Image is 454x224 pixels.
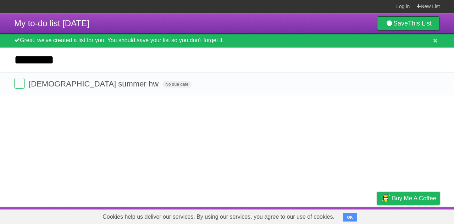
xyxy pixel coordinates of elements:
[162,81,191,88] span: No due date
[14,78,25,89] label: Done
[381,192,390,204] img: Buy me a coffee
[377,16,440,30] a: SaveThis List
[344,209,359,222] a: Terms
[283,209,298,222] a: About
[368,209,386,222] a: Privacy
[343,213,357,222] button: OK
[306,209,335,222] a: Developers
[29,79,160,88] span: [DEMOGRAPHIC_DATA] summer hw
[392,192,436,205] span: Buy me a coffee
[14,18,89,28] span: My to-do list [DATE]
[95,210,342,224] span: Cookies help us deliver our services. By using our services, you agree to our use of cookies.
[395,209,440,222] a: Suggest a feature
[377,192,440,205] a: Buy me a coffee
[408,20,432,27] b: This List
